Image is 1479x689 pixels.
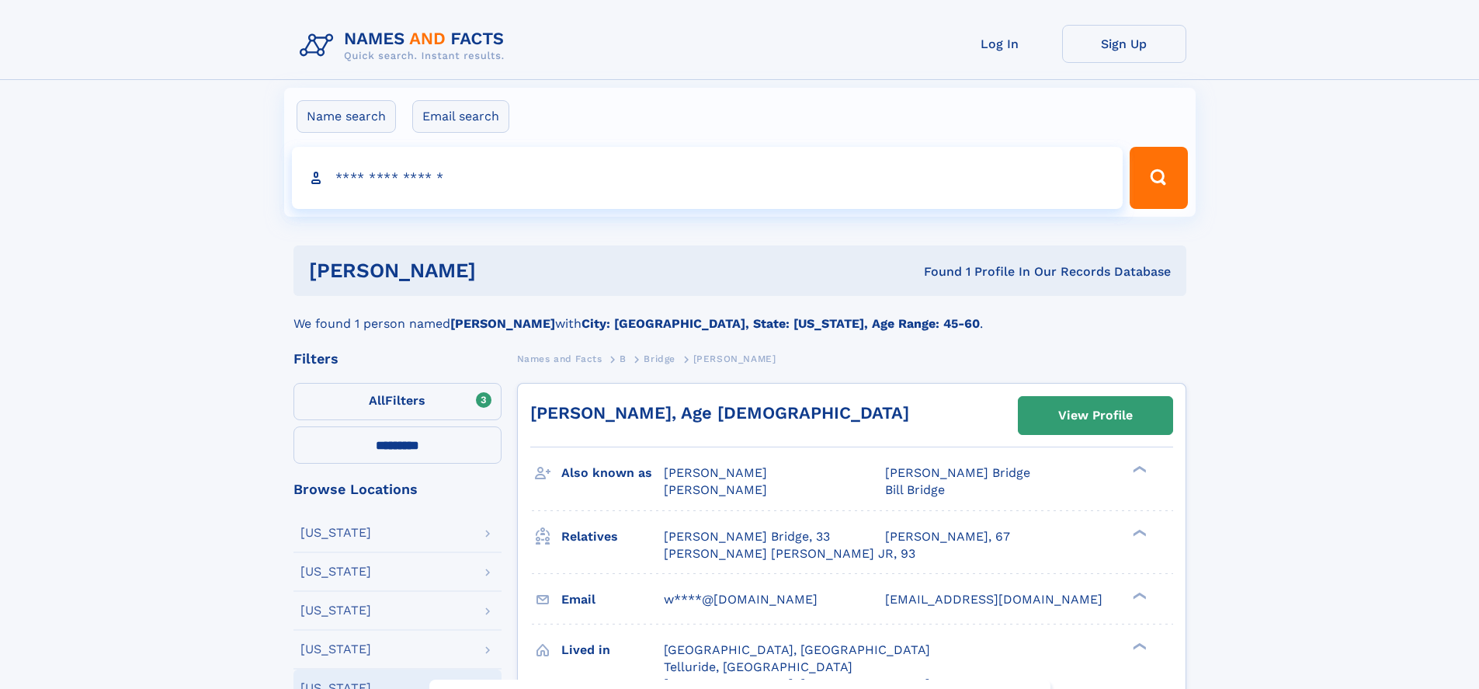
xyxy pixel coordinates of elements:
[1058,398,1133,433] div: View Profile
[369,393,385,408] span: All
[644,353,675,364] span: Bridge
[1129,590,1147,600] div: ❯
[292,147,1123,209] input: search input
[664,642,930,657] span: [GEOGRAPHIC_DATA], [GEOGRAPHIC_DATA]
[293,352,502,366] div: Filters
[1130,147,1187,209] button: Search Button
[664,659,852,674] span: Telluride, [GEOGRAPHIC_DATA]
[885,465,1030,480] span: [PERSON_NAME] Bridge
[300,527,371,539] div: [US_STATE]
[300,604,371,617] div: [US_STATE]
[1129,527,1147,538] div: ❯
[885,482,945,497] span: Bill Bridge
[517,349,602,368] a: Names and Facts
[1062,25,1186,63] a: Sign Up
[664,528,830,545] a: [PERSON_NAME] Bridge, 33
[1129,641,1147,651] div: ❯
[582,316,980,331] b: City: [GEOGRAPHIC_DATA], State: [US_STATE], Age Range: 45-60
[412,100,509,133] label: Email search
[620,353,627,364] span: B
[885,528,1010,545] a: [PERSON_NAME], 67
[561,524,664,550] h3: Relatives
[561,460,664,486] h3: Also known as
[1129,465,1147,475] div: ❯
[300,565,371,578] div: [US_STATE]
[938,25,1062,63] a: Log In
[664,482,767,497] span: [PERSON_NAME]
[620,349,627,368] a: B
[700,263,1171,280] div: Found 1 Profile In Our Records Database
[297,100,396,133] label: Name search
[300,643,371,656] div: [US_STATE]
[664,465,767,480] span: [PERSON_NAME]
[450,316,555,331] b: [PERSON_NAME]
[293,296,1186,333] div: We found 1 person named with .
[1019,397,1172,434] a: View Profile
[293,383,502,420] label: Filters
[693,353,776,364] span: [PERSON_NAME]
[644,349,675,368] a: Bridge
[561,586,664,613] h3: Email
[309,261,700,280] h1: [PERSON_NAME]
[293,25,517,67] img: Logo Names and Facts
[561,637,664,663] h3: Lived in
[293,482,502,496] div: Browse Locations
[664,545,915,562] a: [PERSON_NAME] [PERSON_NAME] JR, 93
[530,403,909,423] a: [PERSON_NAME], Age [DEMOGRAPHIC_DATA]
[885,592,1102,607] span: [EMAIL_ADDRESS][DOMAIN_NAME]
